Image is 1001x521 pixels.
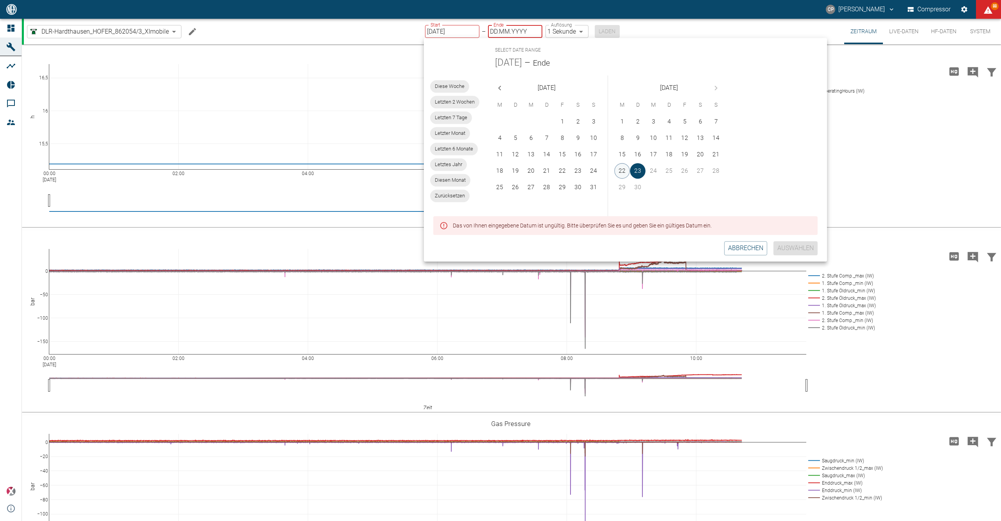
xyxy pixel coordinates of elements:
[661,147,677,162] button: 18
[963,19,998,44] button: System
[614,147,630,162] button: 15
[482,27,486,36] p: –
[614,130,630,146] button: 8
[630,130,646,146] button: 9
[692,114,708,129] button: 6
[492,147,508,162] button: 11
[430,82,469,90] span: Diese Woche
[430,143,478,155] div: Letzten 6 Monate
[646,114,661,129] button: 3
[925,19,963,44] button: HF-Daten
[430,192,470,200] span: Zurücksetzen
[430,114,472,122] span: Letzten 7 Tage
[614,163,630,179] button: 22
[523,130,539,146] button: 6
[677,147,692,162] button: 19
[493,21,504,28] label: Ende
[883,19,925,44] button: Live-Daten
[661,130,677,146] button: 11
[523,163,539,179] button: 20
[982,61,1001,82] button: Daten filtern
[555,97,569,113] span: Freitag
[844,19,883,44] button: Zeitraum
[539,130,554,146] button: 7
[570,114,586,129] button: 2
[539,179,554,195] button: 28
[945,67,963,75] span: Hohe Auflösung
[708,130,724,146] button: 14
[430,98,479,106] span: Letzten 2 Wochen
[554,147,570,162] button: 15
[692,130,708,146] button: 13
[678,97,692,113] span: Freitag
[692,147,708,162] button: 20
[630,114,646,129] button: 2
[5,4,18,14] img: logo
[430,190,470,202] div: Zurücksetzen
[430,129,470,137] span: Letzter Monat
[708,147,724,162] button: 21
[508,179,523,195] button: 26
[945,252,963,260] span: Hohe Auflösung
[963,246,982,267] button: Kommentar hinzufügen
[630,163,646,179] button: 23
[660,82,678,93] span: [DATE]
[508,163,523,179] button: 19
[551,21,572,28] label: Auflösung
[554,163,570,179] button: 22
[495,57,522,69] button: [DATE]
[492,80,508,96] button: Previous month
[554,114,570,129] button: 1
[708,114,724,129] button: 7
[430,161,467,168] span: Letztes Jahr
[430,174,470,186] div: Diesen Monat
[586,179,601,195] button: 31
[493,97,507,113] span: Montag
[6,487,16,496] img: Xplore Logo
[963,431,982,451] button: Kommentar hinzufügen
[646,97,660,113] span: Mittwoch
[709,97,723,113] span: Sonntag
[587,97,601,113] span: Sonntag
[430,176,470,184] span: Diesen Monat
[615,97,629,113] span: Montag
[492,179,508,195] button: 25
[431,21,440,28] label: Start
[523,179,539,195] button: 27
[508,130,523,146] button: 5
[545,25,588,38] div: 1 Sekunde
[570,179,586,195] button: 30
[826,5,835,14] div: CP
[586,130,601,146] button: 10
[906,2,953,16] button: Compressor
[430,111,472,124] div: Letzten 7 Tage
[677,130,692,146] button: 12
[662,97,676,113] span: Donnerstag
[430,80,469,93] div: Diese Woche
[677,114,692,129] button: 5
[957,2,971,16] button: Einstellungen
[571,97,585,113] span: Samstag
[539,147,554,162] button: 14
[586,163,601,179] button: 24
[554,179,570,195] button: 29
[570,147,586,162] button: 16
[586,147,601,162] button: 17
[554,130,570,146] button: 8
[533,57,550,69] button: Ende
[508,147,523,162] button: 12
[724,241,767,255] button: Abbrechen
[41,27,169,36] span: DLR-Hardthausen_HOFER_862054/3_XImobile
[586,114,601,129] button: 3
[963,61,982,82] button: Kommentar hinzufügen
[693,97,707,113] span: Samstag
[492,130,508,146] button: 4
[646,147,661,162] button: 17
[508,97,522,113] span: Dienstag
[661,114,677,129] button: 4
[614,114,630,129] button: 1
[630,147,646,162] button: 16
[524,97,538,113] span: Mittwoch
[430,158,467,171] div: Letztes Jahr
